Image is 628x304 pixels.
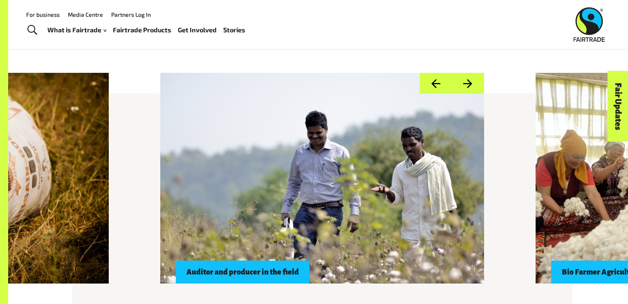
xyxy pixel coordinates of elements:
button: Next [452,73,484,94]
img: Fairtrade Australia New Zealand logo [574,7,605,42]
a: Fairtrade Products [113,24,171,36]
a: Partners Log In [111,11,151,18]
a: For business [26,11,60,18]
a: What is Fairtrade [47,24,106,36]
a: Stories [223,24,245,36]
a: Get Involved [178,24,217,36]
button: Previous [419,73,452,94]
a: Media Centre [68,11,103,18]
a: Toggle Search [22,20,42,41]
div: Auditor and producer in the field [176,261,310,284]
